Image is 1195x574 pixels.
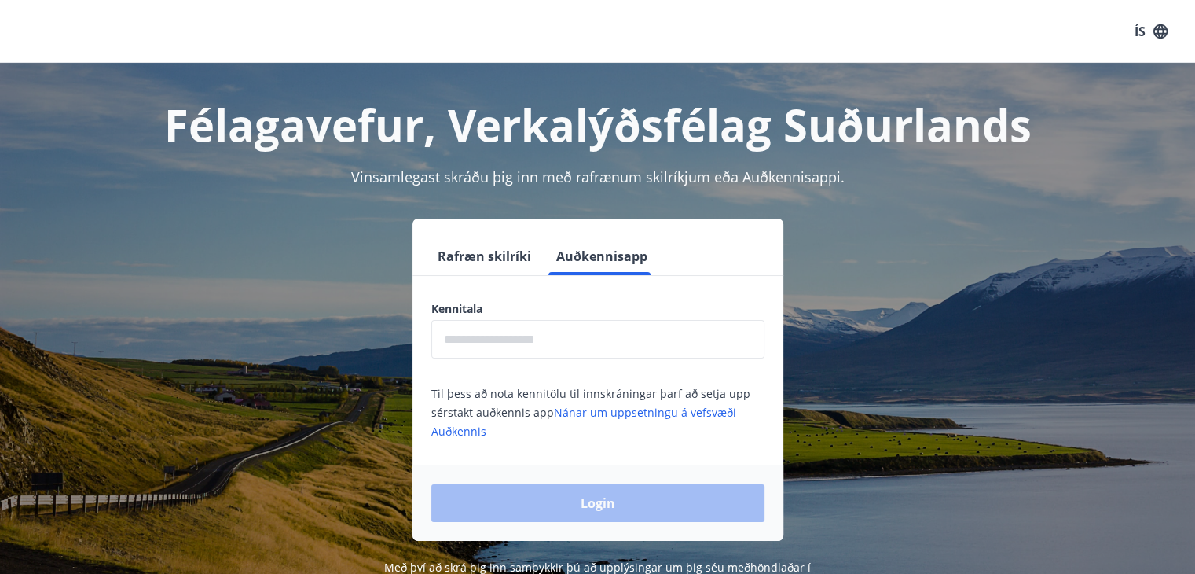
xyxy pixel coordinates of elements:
span: Til þess að nota kennitölu til innskráningar þarf að setja upp sérstakt auðkennis app [431,386,750,439]
a: Nánar um uppsetningu á vefsvæði Auðkennis [431,405,736,439]
button: Rafræn skilríki [431,237,537,275]
h1: Félagavefur, Verkalýðsfélag Suðurlands [51,94,1145,154]
button: ÍS [1126,17,1176,46]
span: Vinsamlegast skráðu þig inn með rafrænum skilríkjum eða Auðkennisappi. [351,167,845,186]
label: Kennitala [431,301,764,317]
button: Auðkennisapp [550,237,654,275]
